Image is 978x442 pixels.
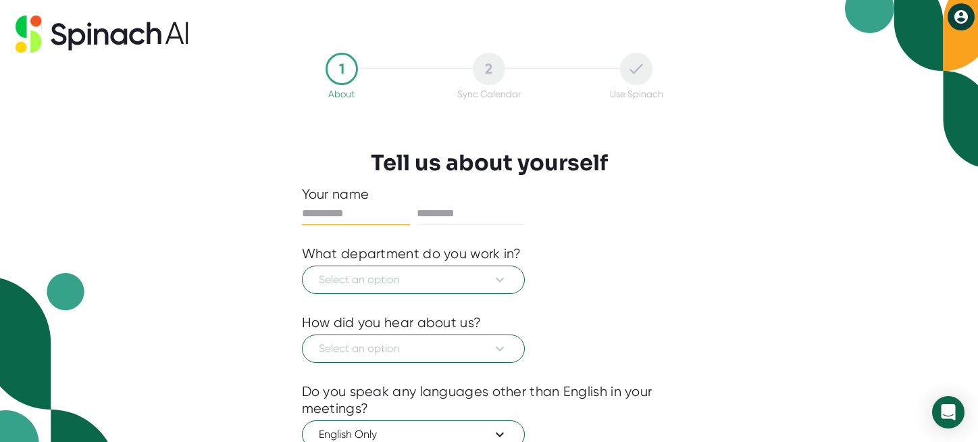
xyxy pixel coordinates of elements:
div: Use Spinach [610,89,663,99]
div: Sync Calendar [457,89,521,99]
div: Do you speak any languages other than English in your meetings? [302,383,677,417]
div: Open Intercom Messenger [932,396,964,428]
div: 2 [473,53,505,85]
div: What department do you work in? [302,245,521,262]
div: About [328,89,355,99]
div: Your name [302,186,677,203]
div: How did you hear about us? [302,314,482,331]
span: Select an option [319,341,508,357]
button: Select an option [302,266,525,294]
button: Select an option [302,335,525,363]
span: Select an option [319,272,508,288]
h3: Tell us about yourself [371,150,608,176]
div: 1 [326,53,358,85]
